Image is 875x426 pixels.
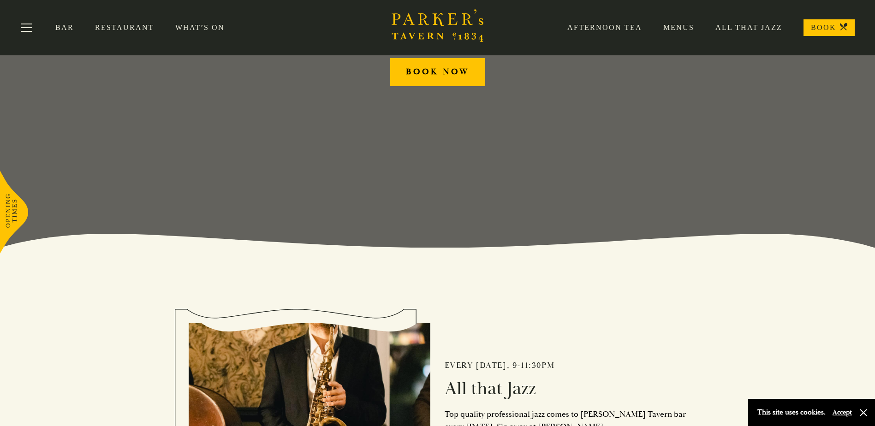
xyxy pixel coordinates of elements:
[757,406,826,419] p: This site uses cookies.
[833,408,852,417] button: Accept
[390,58,485,86] a: BOOK NOW
[445,378,687,400] h2: All that Jazz
[859,408,868,417] button: Close and accept
[445,361,687,371] h2: Every [DATE], 9-11:30pm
